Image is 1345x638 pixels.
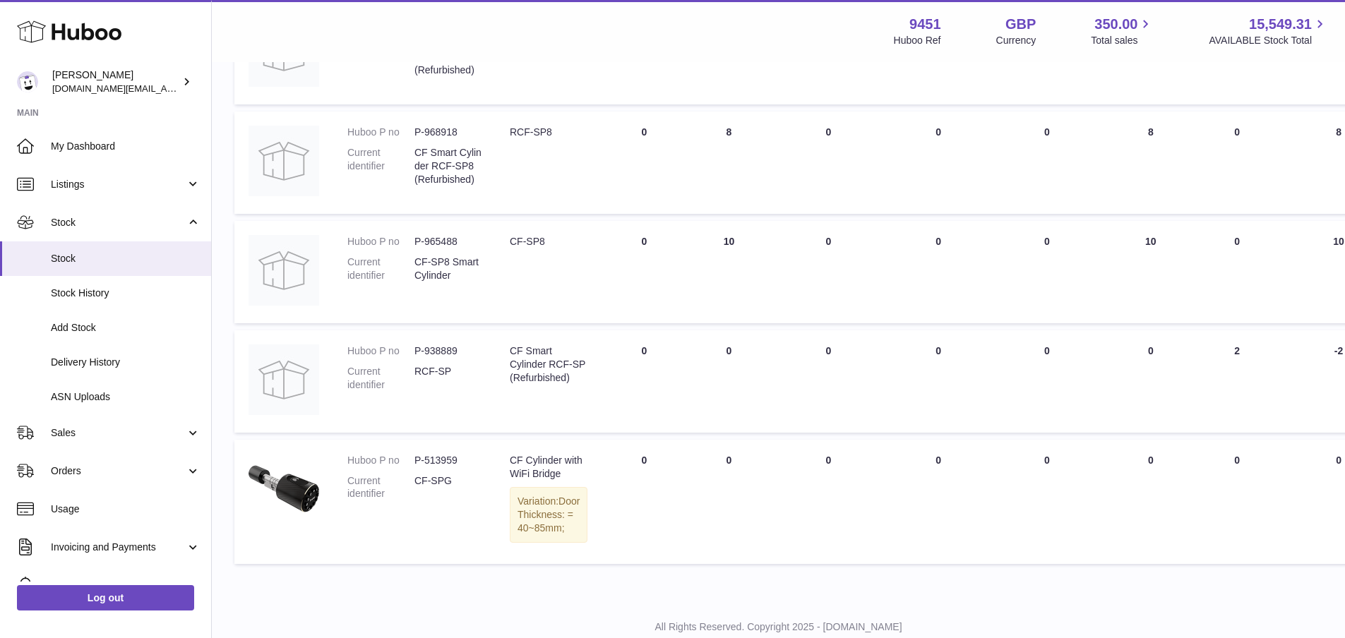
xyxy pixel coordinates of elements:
[347,365,414,392] dt: Current identifier
[686,440,771,564] td: 0
[414,235,482,248] dd: P-965488
[414,344,482,358] dd: P-938889
[17,585,194,610] a: Log out
[1209,15,1328,47] a: 15,549.31 AVAILABLE Stock Total
[249,344,319,415] img: product image
[414,454,482,467] dd: P-513959
[347,126,414,139] dt: Huboo P no
[51,252,201,265] span: Stock
[51,426,186,440] span: Sales
[894,34,941,47] div: Huboo Ref
[347,255,414,282] dt: Current identifier
[996,34,1036,47] div: Currency
[249,235,319,306] img: product image
[602,112,686,214] td: 0
[1103,221,1199,323] td: 10
[414,365,482,392] dd: RCF-SP
[347,235,414,248] dt: Huboo P no
[249,454,319,524] img: product image
[1091,34,1154,47] span: Total sales
[909,15,941,34] strong: 9451
[52,83,281,94] span: [DOMAIN_NAME][EMAIL_ADDRESS][DOMAIN_NAME]
[51,356,201,369] span: Delivery History
[602,221,686,323] td: 0
[510,487,587,543] div: Variation:
[1199,330,1276,433] td: 2
[347,454,414,467] dt: Huboo P no
[51,178,186,191] span: Listings
[1209,34,1328,47] span: AVAILABLE Stock Total
[1103,112,1199,214] td: 8
[518,495,580,534] span: Door Thickness: = 40~85mm;
[1044,126,1050,138] span: 0
[1094,15,1137,34] span: 350.00
[51,541,186,554] span: Invoicing and Payments
[1103,440,1199,564] td: 0
[52,68,179,95] div: [PERSON_NAME]
[1091,15,1154,47] a: 350.00 Total sales
[1199,440,1276,564] td: 0
[347,344,414,358] dt: Huboo P no
[686,330,771,433] td: 0
[510,235,587,248] div: CF-SP8
[686,221,771,323] td: 10
[347,474,414,501] dt: Current identifier
[1044,455,1050,466] span: 0
[51,216,186,229] span: Stock
[771,440,885,564] td: 0
[51,579,201,592] span: Cases
[510,126,587,139] div: RCF-SP8
[1249,15,1312,34] span: 15,549.31
[414,474,482,501] dd: CF-SPG
[347,146,414,186] dt: Current identifier
[771,112,885,214] td: 0
[223,620,1334,634] p: All Rights Reserved. Copyright 2025 - [DOMAIN_NAME]
[1044,345,1050,356] span: 0
[1199,221,1276,323] td: 0
[1005,15,1036,34] strong: GBP
[885,440,991,564] td: 0
[414,146,482,186] dd: CF Smart Cylinder RCF-SP8 (Refurbished)
[17,71,38,92] img: amir.ch@gmail.com
[1103,330,1199,433] td: 0
[1199,112,1276,214] td: 0
[602,440,686,564] td: 0
[510,344,587,385] div: CF Smart Cylinder RCF-SP (Refurbished)
[414,255,482,282] dd: CF-SP8 Smart Cylinder
[771,221,885,323] td: 0
[686,112,771,214] td: 8
[249,126,319,196] img: product image
[51,140,201,153] span: My Dashboard
[51,464,186,478] span: Orders
[51,390,201,404] span: ASN Uploads
[885,112,991,214] td: 0
[51,287,201,300] span: Stock History
[51,502,201,516] span: Usage
[51,321,201,335] span: Add Stock
[885,221,991,323] td: 0
[414,126,482,139] dd: P-968918
[510,454,587,481] div: CF Cylinder with WiFi Bridge
[885,330,991,433] td: 0
[1044,236,1050,247] span: 0
[771,330,885,433] td: 0
[602,330,686,433] td: 0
